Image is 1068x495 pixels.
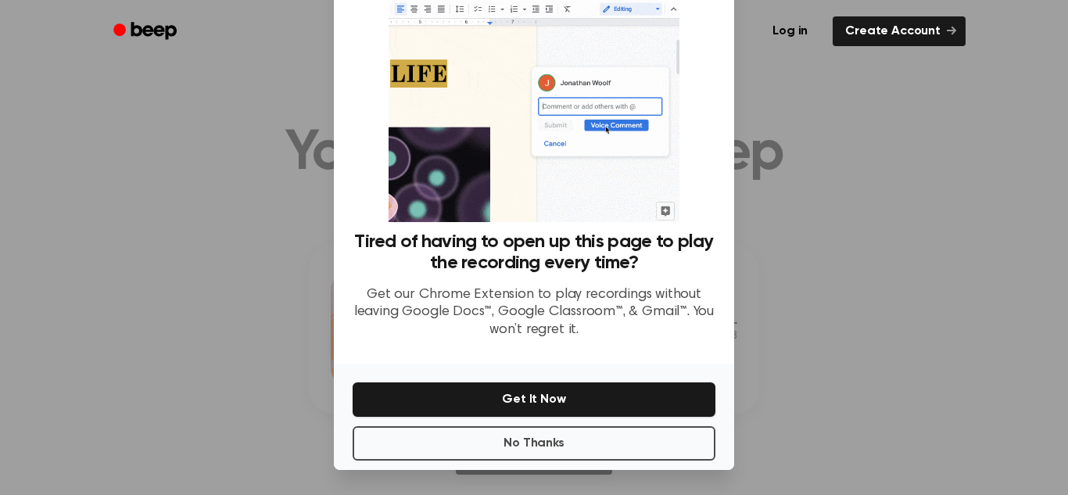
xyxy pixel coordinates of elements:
[833,16,966,46] a: Create Account
[757,13,823,49] a: Log in
[353,286,715,339] p: Get our Chrome Extension to play recordings without leaving Google Docs™, Google Classroom™, & Gm...
[353,382,715,417] button: Get It Now
[102,16,191,47] a: Beep
[353,231,715,274] h3: Tired of having to open up this page to play the recording every time?
[353,426,715,461] button: No Thanks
